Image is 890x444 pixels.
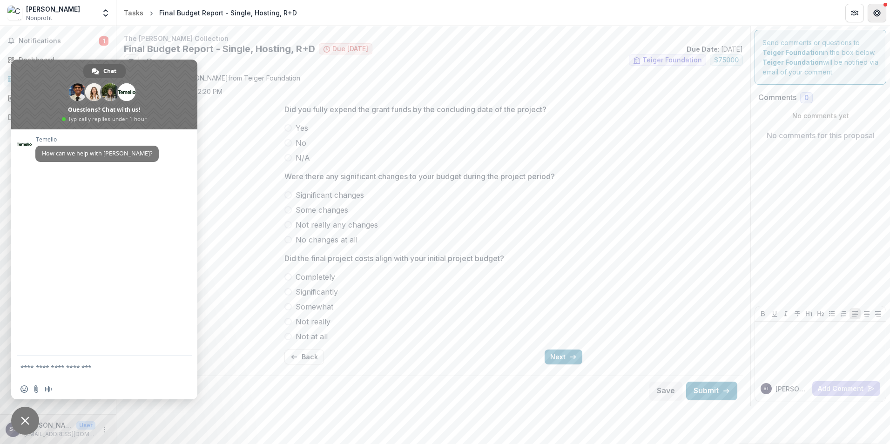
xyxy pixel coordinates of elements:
[296,137,306,148] span: No
[838,308,849,319] button: Ordered List
[296,316,330,327] span: Not really
[686,382,737,400] button: Submit
[815,308,826,319] button: Heading 2
[296,152,310,163] span: N/A
[19,55,105,65] div: Dashboard
[792,308,803,319] button: Strike
[769,308,780,319] button: Underline
[7,6,22,20] img: Camille Brown
[4,109,112,125] a: Documents
[872,308,883,319] button: Align Right
[284,171,555,182] p: Were there any significant changes to your budget during the project period?
[687,45,718,53] strong: Due Date
[296,301,333,312] span: Somewhat
[804,94,809,102] span: 0
[20,385,28,393] span: Insert an emoji
[26,14,52,22] span: Nonprofit
[20,363,168,372] textarea: Compose your message...
[296,189,364,201] span: Significant changes
[124,54,139,69] button: Preview c3dd7426-7b0c-4690-91cd-f17869aaad43.pdf
[35,136,159,143] span: Temelio
[687,44,743,54] p: : [DATE]
[868,4,886,22] button: Get Help
[24,430,95,438] p: [EMAIL_ADDRESS][DOMAIN_NAME]
[131,73,735,83] p: : [PERSON_NAME] from Teiger Foundation
[762,58,823,66] strong: Teiger Foundation
[296,122,308,134] span: Yes
[758,93,796,102] h2: Comments
[124,43,315,54] h2: Final Budget Report - Single, Hosting, R+D
[11,407,39,435] div: Close chat
[4,71,112,87] a: Tasks
[767,130,875,141] p: No comments for this proposal
[33,385,40,393] span: Send a file
[76,421,95,430] p: User
[649,382,682,400] button: Save
[296,331,328,342] span: Not at all
[296,219,378,230] span: Not really any changes
[826,308,837,319] button: Bullet List
[4,90,112,106] a: Proposals
[42,149,152,157] span: How can we help with [PERSON_NAME]?
[83,64,126,78] div: Chat
[755,30,886,85] div: Send comments or questions to in the box below. will be notified via email of your comment.
[284,350,324,364] button: Back
[296,204,348,215] span: Some changes
[4,52,112,67] a: Dashboard
[284,104,546,115] p: Did you fully expend the grant funds by the concluding date of the project?
[26,4,80,14] div: [PERSON_NAME]
[714,56,739,64] span: $ 75000
[296,234,357,245] span: No changes at all
[19,37,99,45] span: Notifications
[803,308,815,319] button: Heading 1
[45,385,52,393] span: Audio message
[642,56,702,64] span: Teiger Foundation
[775,384,809,394] p: [PERSON_NAME]
[159,8,297,18] div: Final Budget Report - Single, Hosting, R+D
[845,4,864,22] button: Partners
[142,54,157,69] button: download-word-button
[296,271,335,283] span: Completely
[99,424,110,435] button: More
[103,64,116,78] span: Chat
[545,350,582,364] button: Next
[861,308,872,319] button: Align Center
[758,111,883,121] p: No comments yet
[9,426,17,432] div: Sara Trautman-Yegenoglu
[763,386,769,391] div: Sara Trautman-Yegenoglu
[120,6,147,20] a: Tasks
[99,4,112,22] button: Open entity switcher
[757,308,769,319] button: Bold
[850,308,861,319] button: Align Left
[296,286,338,297] span: Significantly
[99,36,108,46] span: 1
[120,6,301,20] nav: breadcrumb
[780,308,791,319] button: Italicize
[124,8,143,18] div: Tasks
[284,253,504,264] p: Did the final project costs align with your initial project budget?
[24,420,73,430] p: [PERSON_NAME]
[124,34,743,43] p: The [PERSON_NAME] Collection
[812,381,880,396] button: Add Comment
[762,48,823,56] strong: Teiger Foundation
[332,45,368,53] span: Due [DATE]
[4,34,112,48] button: Notifications1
